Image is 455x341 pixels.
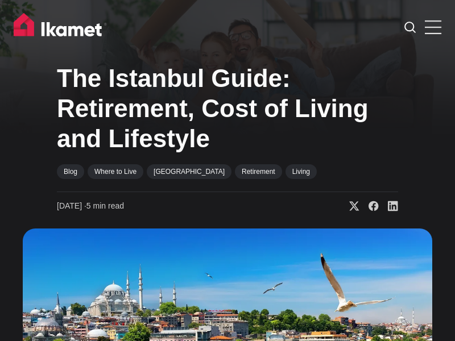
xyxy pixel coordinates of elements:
a: [GEOGRAPHIC_DATA] [147,164,231,179]
img: Ikamet home [14,13,107,41]
a: Retirement [235,164,282,179]
a: Share on Facebook [359,201,379,212]
a: Where to Live [88,164,143,179]
a: Share on Linkedin [379,201,398,212]
h1: The Istanbul Guide: Retirement, Cost of Living and Lifestyle [57,64,398,153]
a: Share on X [340,201,359,212]
a: Blog [57,164,84,179]
a: Living [286,164,317,179]
span: [DATE] ∙ [57,201,86,210]
time: 5 min read [57,201,124,212]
